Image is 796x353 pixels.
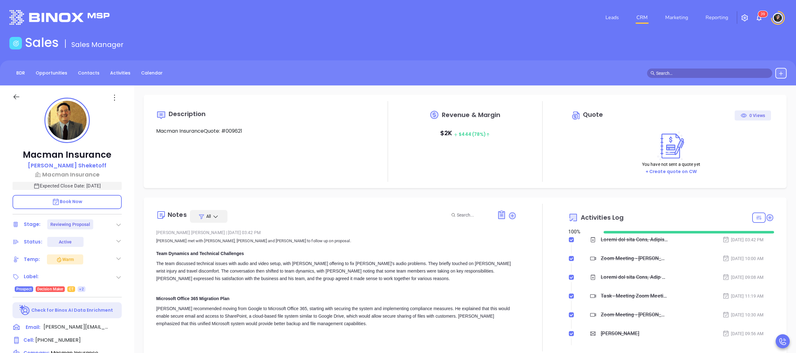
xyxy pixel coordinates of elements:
[722,236,764,243] div: [DATE] 03:42 PM
[651,71,655,75] span: search
[56,256,74,263] div: Warm
[24,255,40,264] div: Temp:
[226,230,227,235] span: |
[168,212,187,218] div: Notes
[741,14,748,22] img: iconSetting
[35,336,81,344] span: [PHONE_NUMBER]
[106,68,134,78] a: Activities
[156,237,517,245] p: [PERSON_NAME] met with [PERSON_NAME], [PERSON_NAME] and [PERSON_NAME] to follow up on proposal.
[755,14,763,22] img: iconNotification
[601,254,668,263] div: Zoom Meeting - [PERSON_NAME]
[23,337,34,343] span: Cell :
[24,220,41,229] div: Stage:
[13,68,29,78] a: BDR
[722,293,764,299] div: [DATE] 11:19 AM
[24,272,39,281] div: Label:
[457,212,490,218] input: Search...
[26,323,40,331] span: Email:
[644,168,699,175] button: + Create quote on CW
[25,35,59,50] h1: Sales
[634,11,650,24] a: CRM
[601,291,668,301] div: Task - Meeting Zoom Meeting - [PERSON_NAME]
[156,228,517,237] div: [PERSON_NAME] [PERSON_NAME] [DATE] 03:42 PM
[442,112,501,118] span: Revenue & Margin
[169,110,206,118] span: Description
[773,13,783,23] img: user
[137,68,166,78] a: Calendar
[43,323,109,331] span: [PERSON_NAME][EMAIL_ADDRESS][DOMAIN_NAME]
[13,182,122,190] p: Expected Close Date: [DATE]
[642,161,700,168] p: You have not sent a quote yet
[758,11,768,17] sup: 39
[74,68,103,78] a: Contacts
[19,305,30,316] img: Ai-Enrich-DaqCidB-.svg
[571,110,581,120] img: Circle dollar
[24,237,42,247] div: Status:
[16,286,32,293] span: Prospect
[568,228,596,236] div: 100 %
[52,198,83,205] span: Book Now
[31,307,113,314] p: Check for Binox AI Data Enrichment
[601,310,668,320] div: Zoom Meeting - [PERSON_NAME]
[722,311,764,318] div: [DATE] 10:30 AM
[13,170,122,179] a: Macman Insurance
[59,237,72,247] div: Active
[601,329,639,338] div: [PERSON_NAME]
[156,127,362,135] p: Macman InsuranceQuote: #009621
[32,68,71,78] a: Opportunities
[722,274,764,281] div: [DATE] 09:08 AM
[654,131,688,161] img: Create on CWSell
[454,131,490,137] span: $ 444 (78%)
[156,260,517,282] div: The team discussed technical issues with audio and video setup, with [PERSON_NAME] offering to fi...
[156,305,517,327] div: [PERSON_NAME] recommended moving from Google to Microsoft Office 365, starting with securing the ...
[581,214,624,221] span: Activities Log
[50,219,90,229] div: Reviewing Proposal
[583,110,603,119] span: Quote
[13,149,122,161] p: Macman Insurance
[741,110,765,120] div: 0 Views
[69,286,74,293] span: CT
[156,295,517,302] div: Microsoft Office 365 Migration Plan
[71,40,124,49] span: Sales Manager
[722,255,764,262] div: [DATE] 10:00 AM
[156,250,517,257] div: Team Dynamics and Technical Challenges
[763,12,765,16] span: 9
[601,235,668,244] div: Loremi dol sita Cons, Adipisci eli Seddo ei tempor in ut laboreet.Dolo Magnaali eni Adminimve Qui...
[656,70,769,77] input: Search…
[206,213,211,219] span: All
[663,11,691,24] a: Marketing
[28,161,106,170] a: [PERSON_NAME] Sheketoff
[603,11,621,24] a: Leads
[9,10,110,25] img: logo
[48,101,87,140] img: profile-user
[645,168,697,175] a: + Create quote on CW
[722,330,764,337] div: [DATE] 09:56 AM
[703,11,731,24] a: Reporting
[440,127,490,140] p: $ 2K
[761,12,763,16] span: 3
[601,273,668,282] div: Loremi dol sita Cons, Adip eli Seddo149696Eiusmodt Incididunt utl Etdolor MagnaaliQua enimadm ven...
[37,286,63,293] span: Decision Maker
[79,286,84,293] span: +2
